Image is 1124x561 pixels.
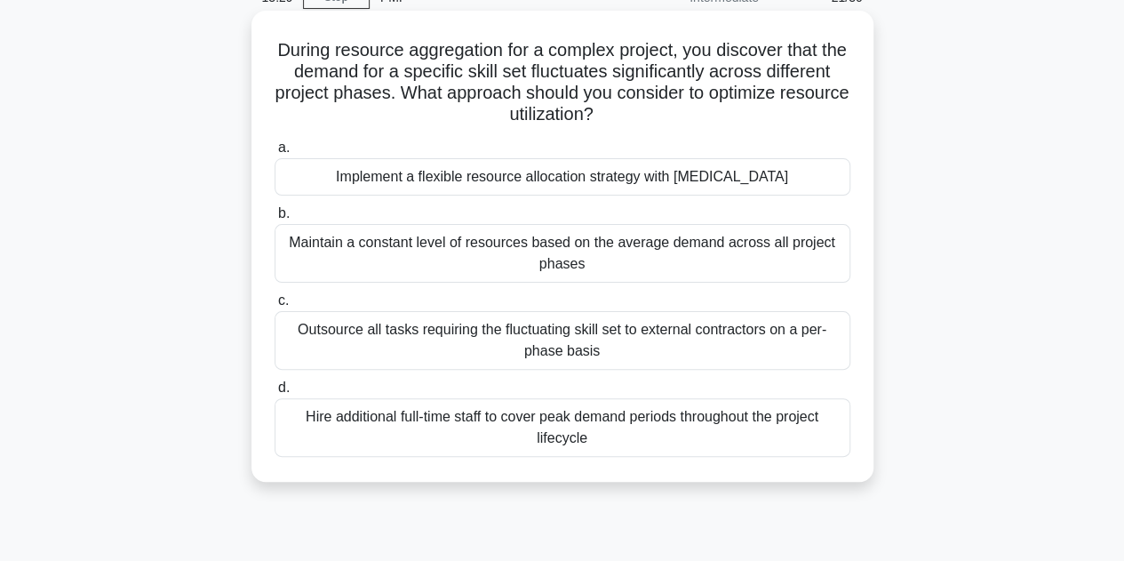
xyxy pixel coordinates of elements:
span: a. [278,140,290,155]
h5: During resource aggregation for a complex project, you discover that the demand for a specific sk... [273,39,852,126]
div: Hire additional full-time staff to cover peak demand periods throughout the project lifecycle [275,398,850,457]
span: d. [278,380,290,395]
span: b. [278,205,290,220]
div: Maintain a constant level of resources based on the average demand across all project phases [275,224,850,283]
span: c. [278,293,289,308]
div: Implement a flexible resource allocation strategy with [MEDICAL_DATA] [275,158,850,196]
div: Outsource all tasks requiring the fluctuating skill set to external contractors on a per-phase basis [275,311,850,370]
